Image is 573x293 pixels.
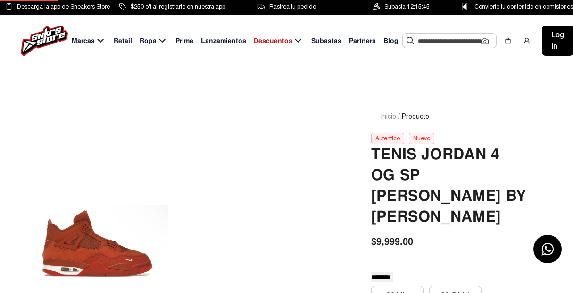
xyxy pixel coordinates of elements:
[409,133,434,144] div: Nuevo
[140,36,157,46] span: Ropa
[481,37,489,45] img: Cámara
[131,1,225,12] span: $250 off al registrarte en nuestra app
[523,37,531,44] img: user
[504,37,512,44] img: shopping
[269,1,316,12] span: Rastrea tu pedido
[407,37,414,44] img: Buscar
[311,36,341,46] span: Subastas
[371,144,528,227] h2: TENIS JORDAN 4 OG SP [PERSON_NAME] BY [PERSON_NAME]
[175,36,193,46] span: Prime
[371,133,404,144] div: Autentico
[381,112,396,121] a: Inicio
[458,3,470,10] img: Control Point Icon
[72,36,95,46] span: Marcas
[21,26,68,56] img: logo
[254,36,292,46] span: Descuentos
[398,112,400,121] span: /
[371,234,413,249] span: $9,999.00
[383,36,399,46] span: Blog
[551,29,564,52] span: Log in
[17,1,110,12] span: Descarga la app de Sneakers Store
[349,36,376,46] span: Partners
[114,36,132,46] span: Retail
[201,36,246,46] span: Lanzamientos
[402,112,429,121] span: Producto
[384,1,430,12] span: Subasta 12:15:45
[474,1,573,12] span: Convierte tu contenido en comisiones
